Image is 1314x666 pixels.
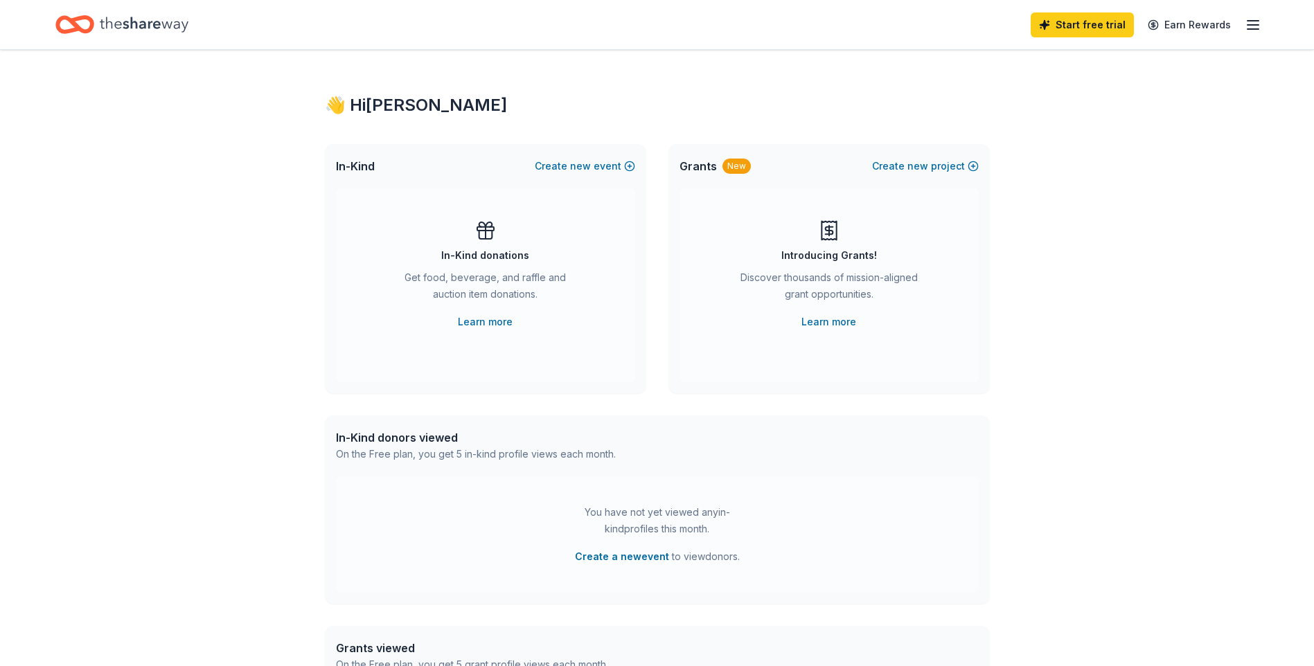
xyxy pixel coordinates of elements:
div: In-Kind donors viewed [336,429,616,446]
div: On the Free plan, you get 5 in-kind profile views each month. [336,446,616,462]
span: new [907,158,928,174]
div: Grants viewed [336,640,608,656]
span: to view donors . [575,548,740,565]
span: Grants [680,158,717,174]
span: In-Kind [336,158,375,174]
a: Learn more [801,314,856,330]
div: New [722,159,751,174]
div: Get food, beverage, and raffle and auction item donations. [391,269,580,308]
a: Learn more [458,314,513,330]
div: In-Kind donations [441,247,529,264]
div: Discover thousands of mission-aligned grant opportunities. [735,269,923,308]
div: 👋 Hi [PERSON_NAME] [325,94,990,116]
button: Createnewproject [872,158,979,174]
a: Start free trial [1031,12,1134,37]
button: Create a newevent [575,548,669,565]
span: new [570,158,591,174]
div: You have not yet viewed any in-kind profiles this month. [571,504,744,537]
button: Createnewevent [535,158,635,174]
a: Earn Rewards [1139,12,1239,37]
a: Home [55,8,188,41]
div: Introducing Grants! [781,247,877,264]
